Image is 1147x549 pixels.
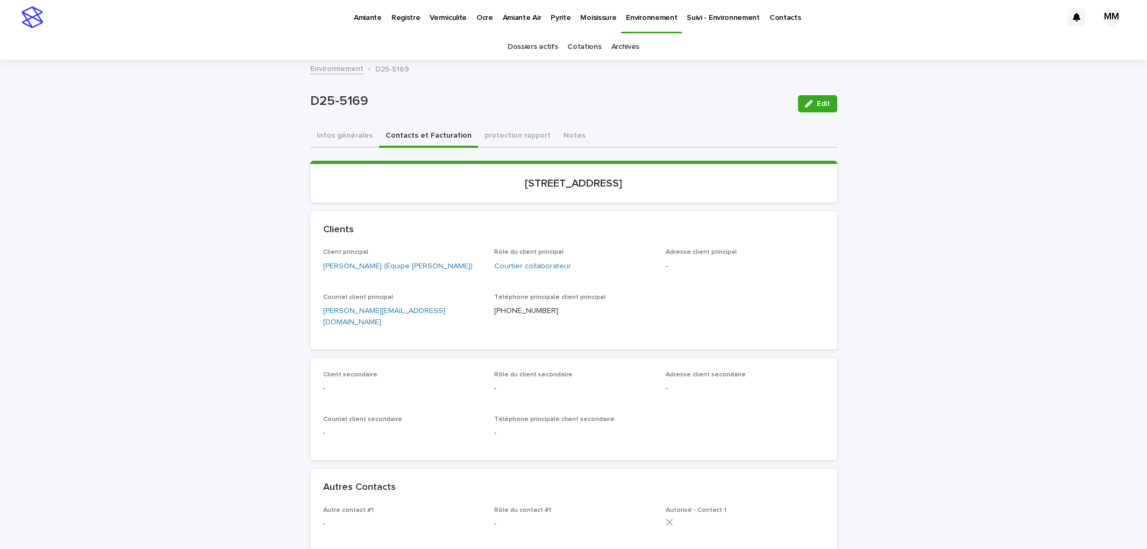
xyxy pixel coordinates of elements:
[310,125,379,148] button: Infos générales
[323,427,482,439] p: -
[508,34,558,60] a: Dossiers actifs
[310,62,364,74] a: Environnement
[323,507,374,514] span: Autre contact #1
[323,294,393,301] span: Courriel client principal
[666,372,746,378] span: Adresse client secondaire
[323,307,445,326] a: [PERSON_NAME][EMAIL_ADDRESS][DOMAIN_NAME]
[323,261,473,272] a: [PERSON_NAME] (Équipe [PERSON_NAME])
[323,177,824,190] p: [STREET_ADDRESS]
[817,100,830,108] span: Edit
[323,372,377,378] span: Client secondaire
[666,261,824,272] p: -
[798,95,837,112] button: Edit
[1103,9,1120,26] div: MM
[494,507,551,514] span: Rôle du contact #1
[494,383,653,394] p: -
[22,6,43,28] img: stacker-logo-s-only.png
[611,34,640,60] a: Archives
[323,249,368,255] span: Client principal
[310,94,789,109] p: D25-5169
[379,125,478,148] button: Contacts et Facturation
[666,249,737,255] span: Adresse client principal
[323,224,354,236] h2: Clients
[375,62,409,74] p: D25-5169
[323,518,482,530] p: -
[666,383,824,394] p: -
[323,416,402,423] span: Courriel client secondaire
[567,34,601,60] a: Cotations
[494,294,605,301] span: Téléphone principale client principal
[323,383,482,394] p: -
[323,482,396,494] h2: Autres Contacts
[557,125,592,148] button: Notes
[494,261,571,272] a: Courtier collaborateur
[478,125,557,148] button: protection rapport
[494,427,653,439] p: -
[494,249,564,255] span: Rôle du client principal
[494,416,615,423] span: Téléphone principale client secondaire
[494,305,653,317] p: [PHONE_NUMBER]
[494,372,573,378] span: Rôle du client secondaire
[666,507,726,514] span: Autorisé - Contact 1
[494,518,653,530] p: -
